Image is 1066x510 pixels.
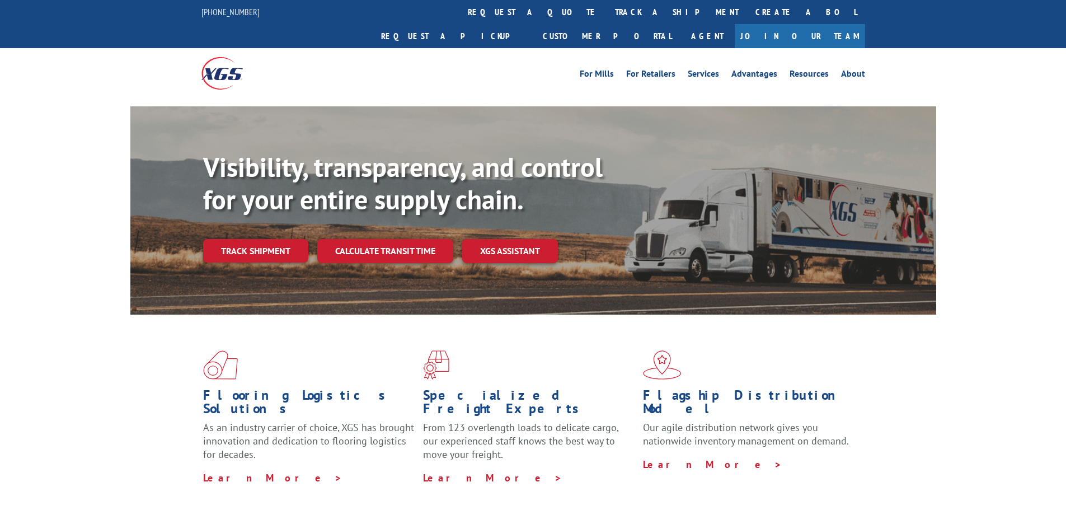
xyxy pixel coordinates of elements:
a: Join Our Team [735,24,865,48]
img: xgs-icon-flagship-distribution-model-red [643,350,682,380]
h1: Flooring Logistics Solutions [203,389,415,421]
b: Visibility, transparency, and control for your entire supply chain. [203,149,603,217]
a: [PHONE_NUMBER] [201,6,260,17]
a: Customer Portal [534,24,680,48]
a: Resources [790,69,829,82]
a: Learn More > [423,471,562,484]
span: As an industry carrier of choice, XGS has brought innovation and dedication to flooring logistics... [203,421,414,461]
a: About [841,69,865,82]
img: xgs-icon-focused-on-flooring-red [423,350,449,380]
a: For Retailers [626,69,675,82]
a: Calculate transit time [317,239,453,263]
img: xgs-icon-total-supply-chain-intelligence-red [203,350,238,380]
a: Track shipment [203,239,308,263]
p: From 123 overlength loads to delicate cargo, our experienced staff knows the best way to move you... [423,421,635,471]
span: Our agile distribution network gives you nationwide inventory management on demand. [643,421,849,447]
a: Services [688,69,719,82]
h1: Specialized Freight Experts [423,389,635,421]
a: Learn More > [203,471,342,484]
a: For Mills [580,69,614,82]
a: Learn More > [643,458,782,471]
a: Request a pickup [373,24,534,48]
a: Agent [680,24,735,48]
a: XGS ASSISTANT [462,239,558,263]
a: Advantages [731,69,777,82]
h1: Flagship Distribution Model [643,389,854,421]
